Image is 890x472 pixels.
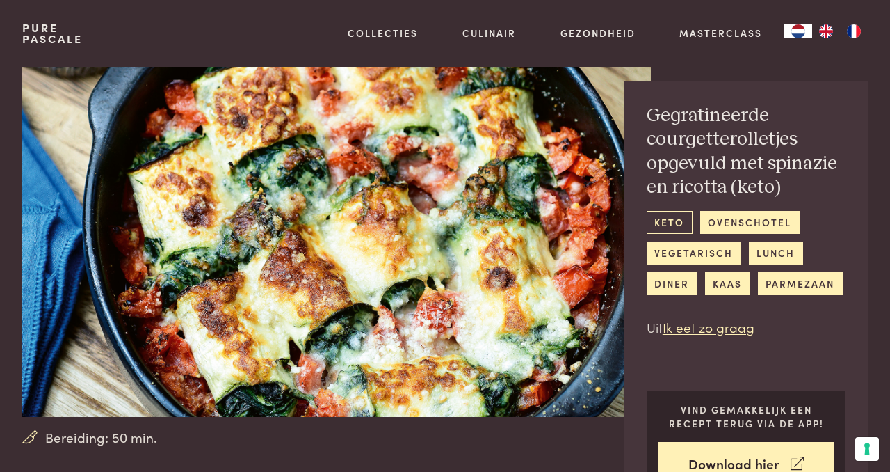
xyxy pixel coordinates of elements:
[647,211,693,234] a: keto
[663,317,754,336] a: Ik eet zo graag
[647,317,845,338] p: Uit
[647,242,741,265] a: vegetarisch
[812,24,868,38] ul: Language list
[784,24,812,38] div: Language
[462,26,516,40] a: Culinair
[784,24,812,38] a: NL
[22,22,83,45] a: PurePascale
[700,211,800,234] a: ovenschotel
[679,26,762,40] a: Masterclass
[45,427,157,448] span: Bereiding: 50 min.
[647,272,697,295] a: diner
[812,24,840,38] a: EN
[784,24,868,38] aside: Language selected: Nederlands
[348,26,418,40] a: Collecties
[855,437,879,461] button: Uw voorkeuren voor toestemming voor trackingtechnologieën
[647,104,845,200] h2: Gegratineerde courgetterolletjes opgevuld met spinazie en ricotta (keto)
[22,39,651,417] img: Gegratineerde courgetterolletjes opgevuld met spinazie en ricotta (keto)
[840,24,868,38] a: FR
[758,272,843,295] a: parmezaan
[658,402,835,431] p: Vind gemakkelijk een recept terug via de app!
[705,272,750,295] a: kaas
[749,242,803,265] a: lunch
[560,26,636,40] a: Gezondheid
